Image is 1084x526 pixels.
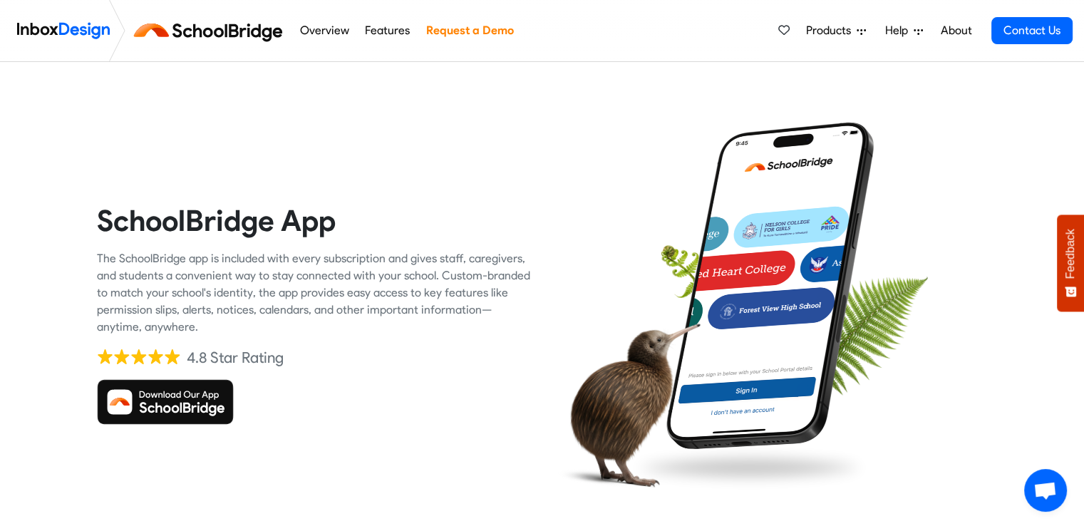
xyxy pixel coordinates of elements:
[806,22,857,39] span: Products
[879,16,929,45] a: Help
[656,121,884,450] img: phone.png
[296,16,353,45] a: Overview
[97,202,532,239] heading: SchoolBridge App
[97,379,234,425] img: Download SchoolBridge App
[361,16,414,45] a: Features
[991,17,1073,44] a: Contact Us
[1064,229,1077,279] span: Feedback
[1057,215,1084,311] button: Feedback - Show survey
[422,16,517,45] a: Request a Demo
[1024,469,1067,512] div: Open chat
[936,16,976,45] a: About
[885,22,914,39] span: Help
[131,14,291,48] img: schoolbridge logo
[97,250,532,336] div: The SchoolBridge app is included with every subscription and gives staff, caregivers, and student...
[187,347,284,368] div: 4.8 Star Rating
[800,16,872,45] a: Products
[626,441,873,494] img: shadow.png
[553,310,701,499] img: kiwi_bird.png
